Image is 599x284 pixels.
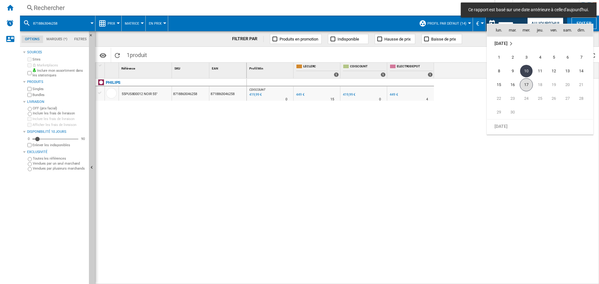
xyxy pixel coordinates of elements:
[519,64,533,78] td: Wednesday September 10 2025
[533,64,547,78] td: Thursday September 11 2025
[487,24,593,134] md-calendar: Calendar
[493,65,505,77] span: 8
[575,65,587,77] span: 14
[547,78,561,92] td: Friday September 19 2025
[574,92,593,105] td: Sunday September 28 2025
[547,92,561,105] td: Friday September 26 2025
[533,92,547,105] td: Thursday September 25 2025
[487,64,593,78] tr: Week 2
[494,124,507,129] span: [DATE]
[548,51,560,64] span: 5
[534,65,546,77] span: 11
[547,64,561,78] td: Friday September 12 2025
[506,64,519,78] td: Tuesday September 9 2025
[519,92,533,105] td: Wednesday September 24 2025
[487,119,593,133] tr: Week undefined
[506,78,519,92] td: Tuesday September 16 2025
[574,51,593,64] td: Sunday September 7 2025
[533,78,547,92] td: Thursday September 18 2025
[520,78,533,91] span: 17
[506,65,519,77] span: 9
[548,65,560,77] span: 12
[574,64,593,78] td: Sunday September 14 2025
[494,41,507,46] span: [DATE]
[466,7,591,13] span: Ce rapport est basé sur une date antérieure à celle d'aujourd'hui.
[487,51,593,64] tr: Week 1
[547,24,561,36] th: ven.
[506,51,519,64] span: 2
[519,51,533,64] td: Wednesday September 3 2025
[487,92,506,105] td: Monday September 22 2025
[487,64,506,78] td: Monday September 8 2025
[506,51,519,64] td: Tuesday September 2 2025
[487,92,593,105] tr: Week 4
[487,105,506,119] td: Monday September 29 2025
[561,78,574,92] td: Saturday September 20 2025
[561,65,574,77] span: 13
[487,24,506,36] th: lun.
[574,24,593,36] th: dim.
[487,78,593,92] tr: Week 3
[493,79,505,91] span: 15
[506,105,519,119] td: Tuesday September 30 2025
[519,24,533,36] th: mer.
[574,78,593,92] td: Sunday September 21 2025
[493,51,505,64] span: 1
[487,78,506,92] td: Monday September 15 2025
[561,64,574,78] td: Saturday September 13 2025
[520,65,533,77] span: 10
[487,37,593,51] td: September 2025
[547,51,561,64] td: Friday September 5 2025
[561,24,574,36] th: sam.
[533,51,547,64] td: Thursday September 4 2025
[520,51,533,64] span: 3
[534,51,546,64] span: 4
[519,78,533,92] td: Wednesday September 17 2025
[575,51,587,64] span: 7
[561,51,574,64] span: 6
[506,92,519,105] td: Tuesday September 23 2025
[533,24,547,36] th: jeu.
[561,51,574,64] td: Saturday September 6 2025
[487,105,593,119] tr: Week 5
[506,24,519,36] th: mar.
[487,37,593,51] tr: Week undefined
[506,79,519,91] span: 16
[561,92,574,105] td: Saturday September 27 2025
[487,51,506,64] td: Monday September 1 2025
